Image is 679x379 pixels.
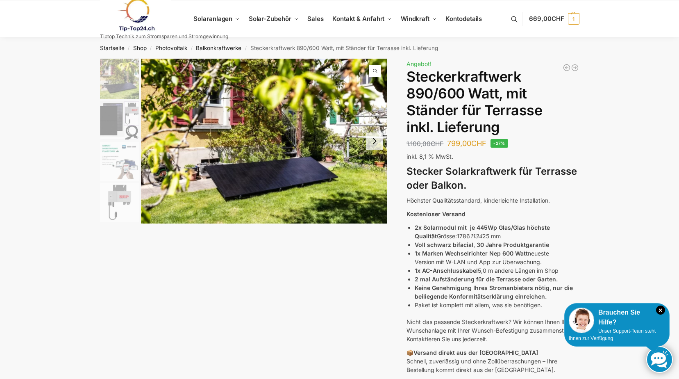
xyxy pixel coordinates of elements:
a: Kontodetails [442,0,485,37]
a: Shop [133,45,147,51]
div: Brauchen Sie Hilfe? [569,308,665,327]
a: Photovoltaik [155,45,187,51]
bdi: 1.100,00 [406,140,443,148]
img: Balkonkraftwerk 860 [100,101,139,140]
span: / [147,45,155,52]
span: Angebot! [406,60,431,67]
p: Nicht das passende Steckerkraftwerk? Wir können Ihnen Ihre Wunschanlage mit Ihrer Wunsch-Befestig... [406,317,579,343]
li: Paket ist komplett mit allem, was sie benötigen. [415,301,579,309]
h1: Steckerkraftwerk 890/600 Watt, mit Ständer für Terrasse inkl. Lieferung [406,68,579,135]
span: Windkraft [401,15,429,23]
a: Solar-Zubehör [245,0,302,37]
span: 1 [568,13,579,25]
em: 1134 [470,233,482,240]
span: -27% [491,139,508,148]
span: Sales [307,15,324,23]
img: Solaranlagen Terrasse, Garten Balkon [100,59,139,99]
a: Balkonkraftwerk 890/600 Watt bificial Glas/Glas [563,64,571,72]
span: CHF [471,139,486,148]
strong: Kostenloser Versand [406,210,466,217]
li: neueste Version mit W-LAN und App zur Überwachung. [415,249,579,266]
a: Balkonkraftwerke [196,45,241,51]
span: / [241,45,250,52]
a: Startseite [100,45,125,51]
a: Balkonkraftwerk 1780 Watt mit 4 KWh Zendure Batteriespeicher Notstrom fähig [571,64,579,72]
p: 📦 Schnell, zuverlässig und ohne Zollüberraschungen – Ihre Bestellung kommt direkt aus der [GEOGRA... [406,348,579,374]
a: Sales [304,0,327,37]
strong: 2 mal Aufständerung für die Terrasse oder Garten. [415,276,558,283]
a: 669,00CHF 1 [529,7,579,31]
a: aldernativ Solaranlagen 5265 web scaled scaled scaledaldernativ Solaranlagen 5265 web scaled scal... [141,59,388,223]
i: Schließen [656,306,665,315]
button: Next slide [366,132,383,150]
img: H2c172fe1dfc145729fae6a5890126e09w.jpg_960x960_39c920dd-527c-43d8-9d2f-57e1d41b5fed_1445x [100,142,139,181]
span: 669,00 [529,15,564,23]
strong: 2x Solarmodul mit je 445Wp Glas/Glas höchste Qualität [415,224,550,240]
span: Kontakt & Anfahrt [332,15,384,23]
span: / [187,45,196,52]
span: Kontodetails [445,15,482,23]
strong: 30 Jahre Produktgarantie [477,241,549,248]
span: / [125,45,133,52]
span: Solar-Zubehör [249,15,291,23]
img: Solaranlagen Terrasse, Garten Balkon [141,59,388,223]
p: Höchster Qualitätsstandard, kinderleichte Installation. [406,196,579,205]
strong: Voll schwarz bifacial, [415,241,475,248]
span: 1786 25 mm [457,233,501,240]
img: Customer service [569,308,594,333]
bdi: 799,00 [447,139,486,148]
strong: 1x AC-Anschlusskabel [415,267,478,274]
nav: Breadcrumb [85,37,594,59]
strong: Stecker Solarkraftwerk für Terrasse oder Balkon. [406,165,577,192]
li: 5,0 m andere Längen im Shop [415,266,579,275]
strong: 1x Marken Wechselrichter Nep 600 Watt [415,250,528,257]
a: Kontakt & Anfahrt [329,0,395,37]
strong: Keine Genehmigung Ihres Stromanbieters nötig, nur die beiliegende Konformitätserklärung einreichen. [415,284,573,300]
span: CHF [552,15,564,23]
span: inkl. 8,1 % MwSt. [406,153,453,160]
span: Unser Support-Team steht Ihnen zur Verfügung [569,328,656,341]
img: nep-microwechselrichter-600w [100,183,139,222]
li: Grösse: [415,223,579,240]
span: CHF [431,140,443,148]
strong: Versand direkt aus der [GEOGRAPHIC_DATA] [413,349,538,356]
p: Tiptop Technik zum Stromsparen und Stromgewinnung [100,34,228,39]
a: Windkraft [397,0,441,37]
